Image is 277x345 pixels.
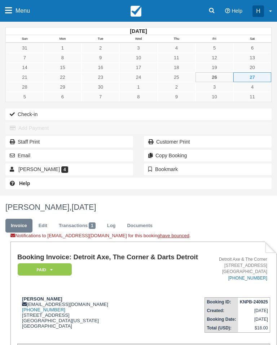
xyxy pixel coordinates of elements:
h1: [PERSON_NAME], [5,203,272,212]
a: 21 [6,72,44,82]
a: 4 [233,82,271,92]
th: Mon [44,35,82,43]
a: 29 [44,82,82,92]
a: Invoice [5,219,32,233]
a: [PERSON_NAME] 4 [5,163,133,175]
span: [PERSON_NAME] [18,166,60,172]
span: 1 [89,222,96,229]
a: Staff Print [5,136,133,148]
th: Total (USD): [205,324,238,333]
a: 15 [44,63,82,72]
button: Add Payment [5,122,272,134]
a: 8 [119,92,157,102]
a: 25 [158,72,195,82]
a: 18 [158,63,195,72]
td: [DATE] [238,306,270,315]
button: Copy Booking [144,150,272,161]
button: Email [5,150,133,161]
a: 19 [195,63,233,72]
a: 2 [158,82,195,92]
td: $18.00 [238,324,270,333]
th: Wed [119,35,157,43]
a: 10 [119,53,157,63]
a: 4 [158,43,195,53]
a: 27 [233,72,271,82]
a: 26 [195,72,233,82]
th: Thu [158,35,195,43]
a: 9 [82,53,119,63]
a: 7 [82,92,119,102]
a: 1 [44,43,82,53]
a: 1 [119,82,157,92]
a: 23 [82,72,119,82]
i: Help [225,8,230,13]
button: Check-in [5,108,272,120]
div: [EMAIL_ADDRESS][DOMAIN_NAME] [STREET_ADDRESS] [GEOGRAPHIC_DATA][US_STATE] [GEOGRAPHIC_DATA] [17,296,203,338]
strong: KNPB-240925 [240,299,268,304]
address: Detroit Axe & The Corner [STREET_ADDRESS] [GEOGRAPHIC_DATA] [206,256,267,281]
a: 20 [233,63,271,72]
a: 10 [195,92,233,102]
div: H [252,5,264,17]
em: Paid [18,263,72,276]
a: 11 [233,92,271,102]
a: [PHONE_NUMBER] [22,307,65,312]
a: Log [102,219,121,233]
a: 31 [6,43,44,53]
a: Paid [17,263,69,276]
div: Notifications to [EMAIL_ADDRESS][DOMAIN_NAME] for this booking . [10,233,277,242]
a: [PHONE_NUMBER] [228,276,267,281]
a: have bounced [160,233,189,238]
a: 7 [6,53,44,63]
img: checkfront-main-nav-mini-logo.png [131,6,141,17]
th: Booking Date: [205,315,238,324]
th: Created: [205,306,238,315]
a: 24 [119,72,157,82]
a: 13 [233,53,271,63]
th: Booking ID: [205,297,238,306]
strong: [PERSON_NAME] [22,296,62,302]
strong: [DATE] [130,28,147,34]
a: 6 [233,43,271,53]
a: 3 [195,82,233,92]
a: 16 [82,63,119,72]
b: Help [19,180,30,186]
th: Tue [82,35,119,43]
a: 2 [82,43,119,53]
a: 5 [6,92,44,102]
a: 30 [82,82,119,92]
a: 14 [6,63,44,72]
button: Bookmark [144,163,272,175]
a: 9 [158,92,195,102]
a: Help [5,178,272,189]
a: 22 [44,72,82,82]
span: Help [232,8,242,14]
a: Documents [122,219,158,233]
a: 12 [195,53,233,63]
a: 5 [195,43,233,53]
a: Transactions1 [53,219,101,233]
th: Sun [6,35,44,43]
a: 8 [44,53,82,63]
span: [DATE] [71,203,96,212]
a: 28 [6,82,44,92]
td: [DATE] [238,315,270,324]
h1: Booking Invoice: Detroit Axe, The Corner & Darts Detroit [17,254,203,261]
a: 11 [158,53,195,63]
a: 3 [119,43,157,53]
span: 4 [61,166,68,173]
a: 17 [119,63,157,72]
th: Sat [233,35,271,43]
th: Fri [195,35,233,43]
a: Edit [33,219,53,233]
a: Customer Print [144,136,272,148]
a: 6 [44,92,82,102]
